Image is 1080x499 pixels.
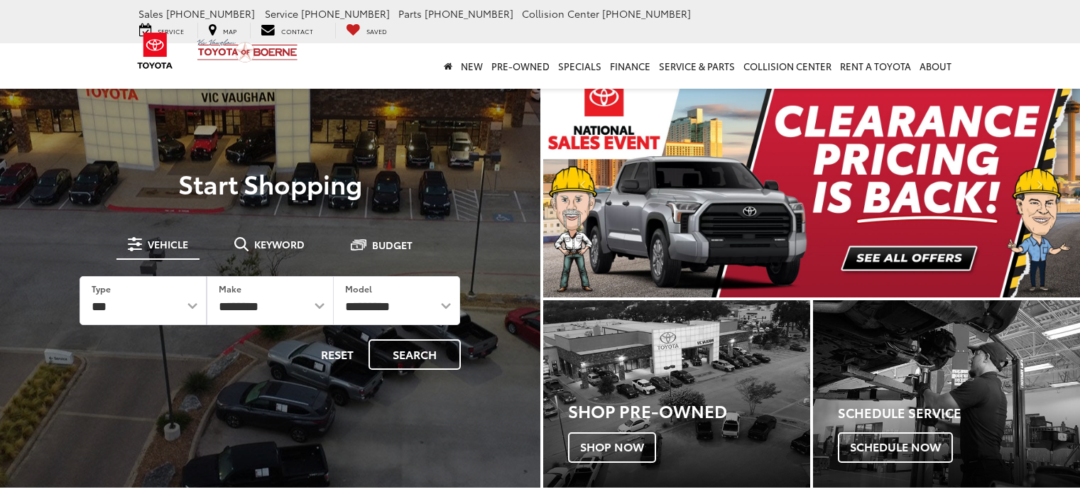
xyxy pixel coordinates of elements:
[148,239,188,249] span: Vehicle
[568,432,656,462] span: Shop Now
[335,23,398,38] a: My Saved Vehicles
[457,43,487,89] a: New
[838,406,1080,420] h4: Schedule Service
[554,43,606,89] a: Specials
[739,43,836,89] a: Collision Center
[372,240,413,250] span: Budget
[836,43,915,89] a: Rent a Toyota
[60,169,481,197] p: Start Shopping
[606,43,655,89] a: Finance
[265,6,298,21] span: Service
[813,300,1080,487] a: Schedule Service Schedule Now
[345,283,372,295] label: Model
[158,26,184,35] span: Service
[398,6,422,21] span: Parts
[543,300,810,487] div: Toyota
[425,6,513,21] span: [PHONE_NUMBER]
[813,300,1080,487] div: Toyota
[138,6,163,21] span: Sales
[254,239,305,249] span: Keyword
[250,23,324,38] a: Contact
[369,339,461,370] button: Search
[655,43,739,89] a: Service & Parts: Opens in a new tab
[568,401,810,420] h3: Shop Pre-Owned
[487,43,554,89] a: Pre-Owned
[543,99,623,269] button: Click to view previous picture.
[129,28,182,74] img: Toyota
[281,26,313,35] span: Contact
[219,283,241,295] label: Make
[602,6,691,21] span: [PHONE_NUMBER]
[522,6,599,21] span: Collision Center
[440,43,457,89] a: Home
[1000,99,1080,269] button: Click to view next picture.
[197,38,298,63] img: Vic Vaughan Toyota of Boerne
[166,6,255,21] span: [PHONE_NUMBER]
[838,432,953,462] span: Schedule Now
[543,300,810,487] a: Shop Pre-Owned Shop Now
[915,43,956,89] a: About
[309,339,366,370] button: Reset
[129,23,195,38] a: Service
[223,26,236,35] span: Map
[92,283,111,295] label: Type
[197,23,247,38] a: Map
[301,6,390,21] span: [PHONE_NUMBER]
[366,26,387,35] span: Saved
